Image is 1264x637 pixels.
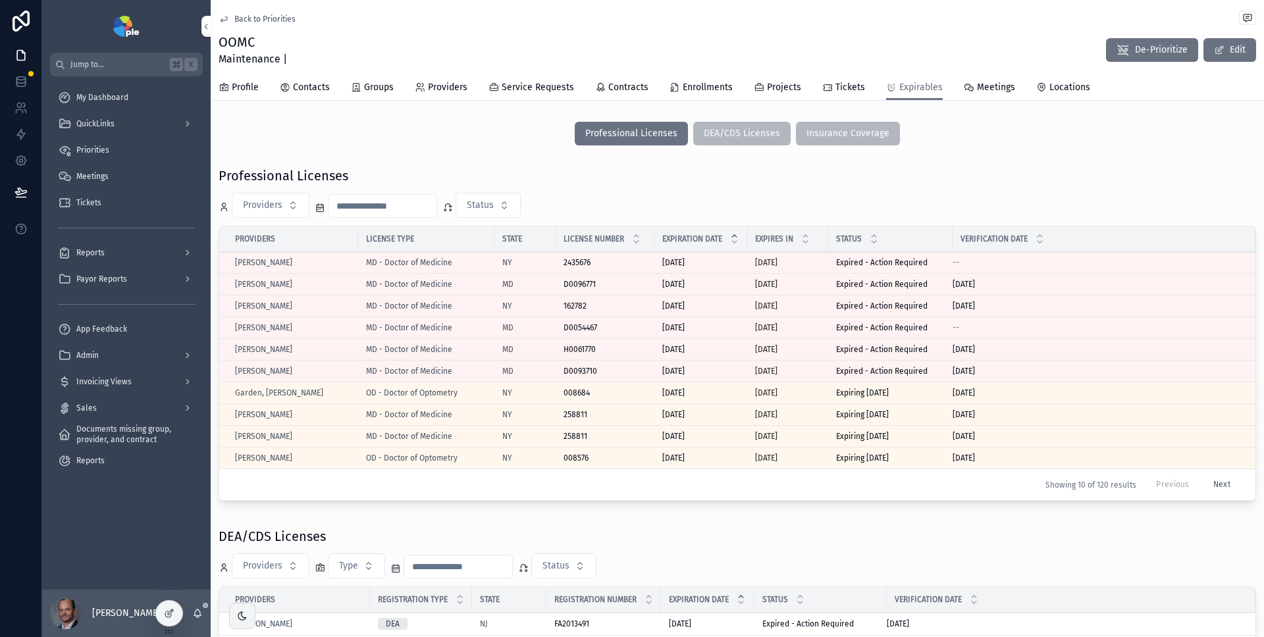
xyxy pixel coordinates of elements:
[502,366,513,376] a: MD
[755,409,820,420] a: [DATE]
[542,559,569,573] span: Status
[366,257,452,268] a: MD - Doctor of Medicine
[456,193,521,218] button: Select Button
[755,322,820,333] a: [DATE]
[662,322,685,333] span: [DATE]
[502,279,513,290] a: MD
[366,388,487,398] a: OD - Doctor of Optometry
[366,409,452,420] a: MD - Doctor of Medicine
[366,301,452,311] span: MD - Doctor of Medicine
[836,322,945,333] a: Expired - Action Required
[502,322,513,333] span: MD
[953,301,1240,311] a: [DATE]
[502,453,512,463] a: NY
[480,619,488,629] a: NJ
[502,431,548,442] a: NY
[480,594,500,605] span: State
[1106,38,1198,62] button: De-Prioritize
[670,76,733,102] a: Enrollments
[351,76,394,102] a: Groups
[564,366,646,376] a: D0093710
[50,317,203,341] a: App Feedback
[366,257,487,268] a: MD - Doctor of Medicine
[836,344,945,355] a: Expired - Action Required
[662,453,685,463] span: [DATE]
[836,388,889,398] span: Expiring [DATE]
[366,279,452,290] a: MD - Doctor of Medicine
[70,59,165,70] span: Jump to...
[50,86,203,109] a: My Dashboard
[235,322,292,333] span: [PERSON_NAME]
[502,301,512,311] a: NY
[488,76,574,102] a: Service Requests
[836,453,945,463] a: Expiring [DATE]
[564,453,646,463] a: 008576
[564,388,646,398] a: 008684
[953,279,975,290] span: [DATE]
[366,322,452,333] span: MD - Doctor of Medicine
[662,322,739,333] a: [DATE]
[219,76,259,102] a: Profile
[502,257,512,268] span: NY
[502,234,522,244] span: State
[755,453,777,463] p: [DATE]
[386,618,400,630] div: DEA
[554,619,653,629] a: FA2013491
[502,344,548,355] a: MD
[564,257,591,268] span: 2435676
[755,388,777,398] p: [DATE]
[1204,474,1240,495] button: Next
[502,344,513,355] a: MD
[836,453,889,463] span: Expiring [DATE]
[662,431,739,442] a: [DATE]
[50,191,203,215] a: Tickets
[662,234,722,244] span: Expiration Date
[50,138,203,162] a: Priorities
[235,431,292,442] a: [PERSON_NAME]
[235,257,350,268] a: [PERSON_NAME]
[366,322,487,333] a: MD - Doctor of Medicine
[953,409,975,420] span: [DATE]
[836,409,889,420] span: Expiring [DATE]
[243,199,282,212] span: Providers
[235,409,350,420] a: [PERSON_NAME]
[235,279,292,290] a: [PERSON_NAME]
[662,344,739,355] a: [DATE]
[564,279,596,290] span: D0096771
[953,344,975,355] span: [DATE]
[836,257,945,268] a: Expired - Action Required
[755,301,777,311] p: [DATE]
[366,366,487,376] a: MD - Doctor of Medicine
[235,619,362,629] a: [PERSON_NAME]
[235,453,350,463] a: [PERSON_NAME]
[480,619,539,629] a: NJ
[836,388,945,398] a: Expiring [DATE]
[564,257,646,268] a: 2435676
[755,322,777,333] p: [DATE]
[554,619,589,629] span: FA2013491
[232,553,309,578] button: Select Button
[953,366,975,376] span: [DATE]
[186,59,196,70] span: K
[219,14,296,24] a: Back to Priorities
[836,279,945,290] a: Expired - Action Required
[564,322,597,333] span: D0054467
[366,388,458,398] a: OD - Doctor of Optometry
[50,449,203,472] a: Reports
[683,81,733,94] span: Enrollments
[564,301,646,311] a: 162782
[502,301,548,311] a: NY
[953,388,975,398] span: [DATE]
[76,171,109,182] span: Meetings
[293,81,330,94] span: Contacts
[235,619,292,629] a: [PERSON_NAME]
[235,234,275,244] span: Providers
[662,409,739,420] a: [DATE]
[235,366,292,376] span: [PERSON_NAME]
[339,559,358,573] span: Type
[366,431,452,442] a: MD - Doctor of Medicine
[953,431,975,442] span: [DATE]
